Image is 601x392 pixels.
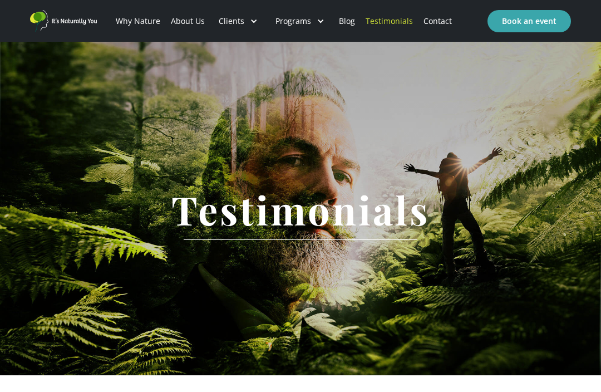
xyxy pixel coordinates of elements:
[110,2,165,40] a: Why Nature
[487,10,571,32] a: Book an event
[219,16,244,27] div: Clients
[165,2,210,40] a: About Us
[361,2,418,40] a: Testimonials
[418,2,457,40] a: Contact
[275,16,311,27] div: Programs
[155,188,446,231] h1: Testimonials
[30,10,97,32] a: home
[333,2,360,40] a: Blog
[210,2,267,40] div: Clients
[267,2,333,40] div: Programs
